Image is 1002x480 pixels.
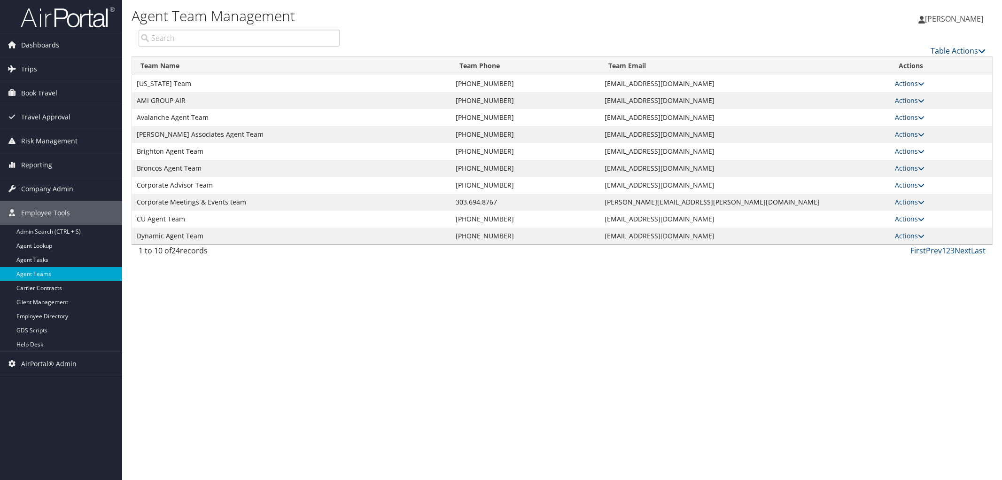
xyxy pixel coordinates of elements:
[132,228,451,244] td: Dynamic Agent Team
[895,214,924,223] a: Actions
[132,160,451,177] td: Broncos Agent Team
[21,33,59,57] span: Dashboards
[895,164,924,173] a: Actions
[600,211,891,228] td: [EMAIL_ADDRESS][DOMAIN_NAME]
[895,231,924,240] a: Actions
[171,245,180,256] span: 24
[21,177,73,201] span: Company Admin
[451,143,599,160] td: [PHONE_NUMBER]
[21,201,70,225] span: Employee Tools
[895,197,924,206] a: Actions
[600,126,891,143] td: [EMAIL_ADDRESS][DOMAIN_NAME]
[132,57,451,75] th: Team Name: activate to sort column descending
[21,352,77,376] span: AirPortal® Admin
[925,14,983,24] span: [PERSON_NAME]
[21,129,78,153] span: Risk Management
[132,143,451,160] td: Brighton Agent Team
[451,57,599,75] th: Team Phone: activate to sort column ascending
[451,109,599,126] td: [PHONE_NUMBER]
[600,228,891,244] td: [EMAIL_ADDRESS][DOMAIN_NAME]
[139,30,340,47] input: Search
[971,245,986,256] a: Last
[600,109,891,126] td: [EMAIL_ADDRESS][DOMAIN_NAME]
[910,245,926,256] a: First
[132,177,451,194] td: Corporate Advisor Team
[600,160,891,177] td: [EMAIL_ADDRESS][DOMAIN_NAME]
[950,245,955,256] a: 3
[451,126,599,143] td: [PHONE_NUMBER]
[451,194,599,211] td: 303.694.8767
[132,211,451,228] td: CU Agent Team
[600,75,891,92] td: [EMAIL_ADDRESS][DOMAIN_NAME]
[895,96,924,105] a: Actions
[451,160,599,177] td: [PHONE_NUMBER]
[895,130,924,139] a: Actions
[21,153,52,177] span: Reporting
[946,245,950,256] a: 2
[132,109,451,126] td: Avalanche Agent Team
[132,92,451,109] td: AMI GROUP AIR
[918,5,993,33] a: [PERSON_NAME]
[21,6,115,28] img: airportal-logo.png
[895,181,924,189] a: Actions
[21,57,37,81] span: Trips
[600,143,891,160] td: [EMAIL_ADDRESS][DOMAIN_NAME]
[451,211,599,228] td: [PHONE_NUMBER]
[451,177,599,194] td: [PHONE_NUMBER]
[600,177,891,194] td: [EMAIL_ADDRESS][DOMAIN_NAME]
[600,92,891,109] td: [EMAIL_ADDRESS][DOMAIN_NAME]
[451,75,599,92] td: [PHONE_NUMBER]
[895,147,924,156] a: Actions
[600,194,891,211] td: [PERSON_NAME][EMAIL_ADDRESS][PERSON_NAME][DOMAIN_NAME]
[132,194,451,211] td: Corporate Meetings & Events team
[132,126,451,143] td: [PERSON_NAME] Associates Agent Team
[451,228,599,244] td: [PHONE_NUMBER]
[600,57,891,75] th: Team Email: activate to sort column ascending
[21,81,57,105] span: Book Travel
[132,75,451,92] td: [US_STATE] Team
[139,245,340,261] div: 1 to 10 of records
[931,46,986,56] a: Table Actions
[451,92,599,109] td: [PHONE_NUMBER]
[926,245,942,256] a: Prev
[132,6,706,26] h1: Agent Team Management
[895,113,924,122] a: Actions
[942,245,946,256] a: 1
[890,57,992,75] th: Actions
[955,245,971,256] a: Next
[21,105,70,129] span: Travel Approval
[895,79,924,88] a: Actions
